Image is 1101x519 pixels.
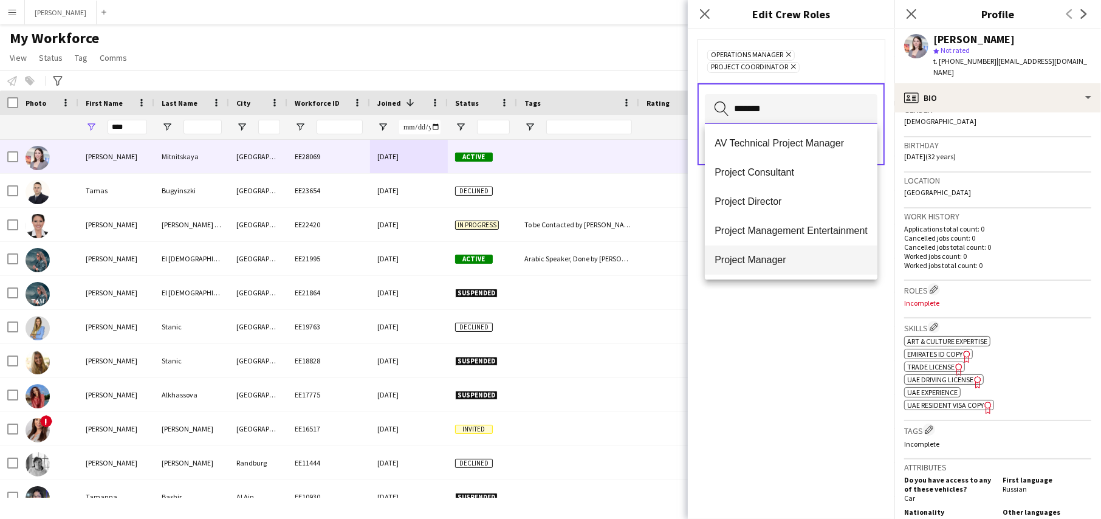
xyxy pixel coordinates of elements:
[377,122,388,132] button: Open Filter Menu
[1003,484,1027,493] span: Russian
[229,140,287,173] div: [GEOGRAPHIC_DATA]
[904,233,1091,242] p: Cancelled jobs count: 0
[229,208,287,241] div: [GEOGRAPHIC_DATA]
[647,98,670,108] span: Rating
[86,122,97,132] button: Open Filter Menu
[317,120,363,134] input: Workforce ID Filter Input
[26,214,50,238] img: Tamara Coelho Soares
[907,375,973,384] span: UAE Driving License
[546,120,632,134] input: Tags Filter Input
[711,63,788,72] span: Project Coordinator
[455,425,493,434] span: Invited
[455,391,498,400] span: Suspended
[455,323,493,332] span: Declined
[524,122,535,132] button: Open Filter Menu
[287,174,370,207] div: EE23654
[229,310,287,343] div: [GEOGRAPHIC_DATA]
[370,140,448,173] div: [DATE]
[941,46,970,55] span: Not rated
[95,50,132,66] a: Comms
[78,446,154,479] div: [PERSON_NAME]
[229,480,287,514] div: Al Ain
[229,174,287,207] div: [GEOGRAPHIC_DATA]
[455,221,499,230] span: In progress
[455,357,498,366] span: Suspended
[287,242,370,275] div: EE21995
[904,224,1091,233] p: Applications total count: 0
[26,350,50,374] img: Tamara Stanic
[894,83,1101,112] div: Bio
[524,98,541,108] span: Tags
[904,175,1091,186] h3: Location
[287,140,370,173] div: EE28069
[154,276,229,309] div: El [DEMOGRAPHIC_DATA]
[108,120,147,134] input: First Name Filter Input
[184,120,222,134] input: Last Name Filter Input
[907,388,958,397] span: UAE Experience
[154,344,229,377] div: Stanic
[154,208,229,241] div: [PERSON_NAME] [PERSON_NAME]
[377,98,401,108] span: Joined
[70,50,92,66] a: Tag
[229,242,287,275] div: [GEOGRAPHIC_DATA]
[100,52,127,63] span: Comms
[933,57,1087,77] span: | [EMAIL_ADDRESS][DOMAIN_NAME]
[26,180,50,204] img: Tamas Bugyinszki
[370,276,448,309] div: [DATE]
[162,122,173,132] button: Open Filter Menu
[26,248,50,272] img: Tamara El Ahmadieh
[904,188,971,197] span: [GEOGRAPHIC_DATA]
[26,452,50,476] img: Tamara Downing
[287,378,370,411] div: EE17775
[78,276,154,309] div: [PERSON_NAME]
[904,283,1091,296] h3: Roles
[154,412,229,445] div: [PERSON_NAME]
[40,415,52,427] span: !
[904,424,1091,436] h3: Tags
[287,480,370,514] div: EE10930
[229,344,287,377] div: [GEOGRAPHIC_DATA]
[26,316,50,340] img: Tamara Stanic
[907,337,987,346] span: Art & Culture Expertise
[10,52,27,63] span: View
[370,378,448,411] div: [DATE]
[25,1,97,24] button: [PERSON_NAME]
[907,400,984,410] span: UAE Resident Visa copy
[287,412,370,445] div: EE16517
[78,174,154,207] div: Tamas
[26,384,50,408] img: Tamari Alkhassova
[26,282,50,306] img: Tamara El Ahmadieh
[78,378,154,411] div: [PERSON_NAME]
[904,493,915,503] span: Car
[287,310,370,343] div: EE19763
[78,412,154,445] div: [PERSON_NAME]
[287,276,370,309] div: EE21864
[229,412,287,445] div: [GEOGRAPHIC_DATA]
[154,174,229,207] div: Bugyinszki
[236,98,250,108] span: City
[236,122,247,132] button: Open Filter Menu
[287,208,370,241] div: EE22420
[455,289,498,298] span: Suspended
[904,475,993,493] h5: Do you have access to any of these vehicles?
[711,50,783,60] span: Operations Manager
[370,208,448,241] div: [DATE]
[517,242,639,275] div: Arabic Speaker, Done by [PERSON_NAME]
[154,480,229,514] div: Bashir
[894,6,1101,22] h3: Profile
[75,52,87,63] span: Tag
[229,378,287,411] div: [GEOGRAPHIC_DATA]
[34,50,67,66] a: Status
[904,439,1091,449] p: Incomplete
[78,140,154,173] div: [PERSON_NAME]
[1003,507,1091,517] h5: Other languages
[78,344,154,377] div: [PERSON_NAME]
[229,276,287,309] div: [GEOGRAPHIC_DATA]
[26,146,50,170] img: Tamara Mitnitskaya
[904,252,1091,261] p: Worked jobs count: 0
[370,242,448,275] div: [DATE]
[26,418,50,442] img: Tamara Abbott
[933,57,996,66] span: t. [PHONE_NUMBER]
[904,507,993,517] h5: Nationality
[86,98,123,108] span: First Name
